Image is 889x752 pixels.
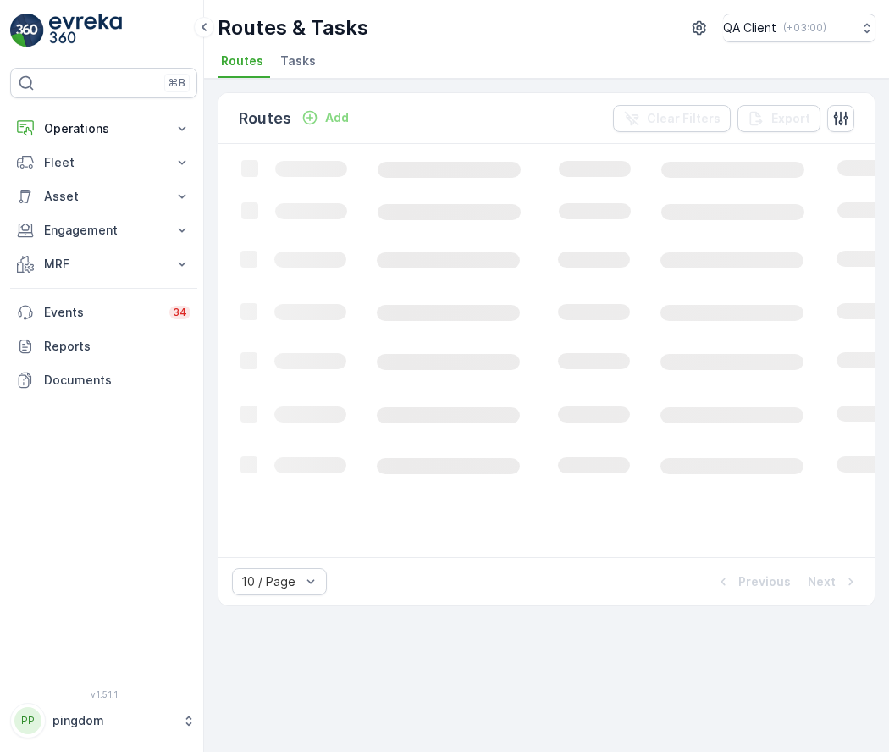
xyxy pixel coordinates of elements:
[325,109,349,126] p: Add
[783,21,826,35] p: ( +03:00 )
[295,108,356,128] button: Add
[613,105,731,132] button: Clear Filters
[44,304,159,321] p: Events
[49,14,122,47] img: logo_light-DOdMpM7g.png
[10,213,197,247] button: Engagement
[10,14,44,47] img: logo
[738,573,791,590] p: Previous
[806,572,861,592] button: Next
[221,53,263,69] span: Routes
[10,112,197,146] button: Operations
[239,107,291,130] p: Routes
[10,329,197,363] a: Reports
[737,105,820,132] button: Export
[218,14,368,41] p: Routes & Tasks
[808,573,836,590] p: Next
[10,180,197,213] button: Asset
[771,110,810,127] p: Export
[168,76,185,90] p: ⌘B
[44,372,190,389] p: Documents
[280,53,316,69] span: Tasks
[10,146,197,180] button: Fleet
[647,110,721,127] p: Clear Filters
[713,572,792,592] button: Previous
[44,256,163,273] p: MRF
[44,188,163,205] p: Asset
[44,222,163,239] p: Engagement
[10,703,197,738] button: PPpingdom
[52,712,174,729] p: pingdom
[723,14,875,42] button: QA Client(+03:00)
[723,19,776,36] p: QA Client
[14,707,41,734] div: PP
[10,247,197,281] button: MRF
[44,154,163,171] p: Fleet
[10,363,197,397] a: Documents
[10,689,197,699] span: v 1.51.1
[44,120,163,137] p: Operations
[10,296,197,329] a: Events34
[173,306,187,319] p: 34
[44,338,190,355] p: Reports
